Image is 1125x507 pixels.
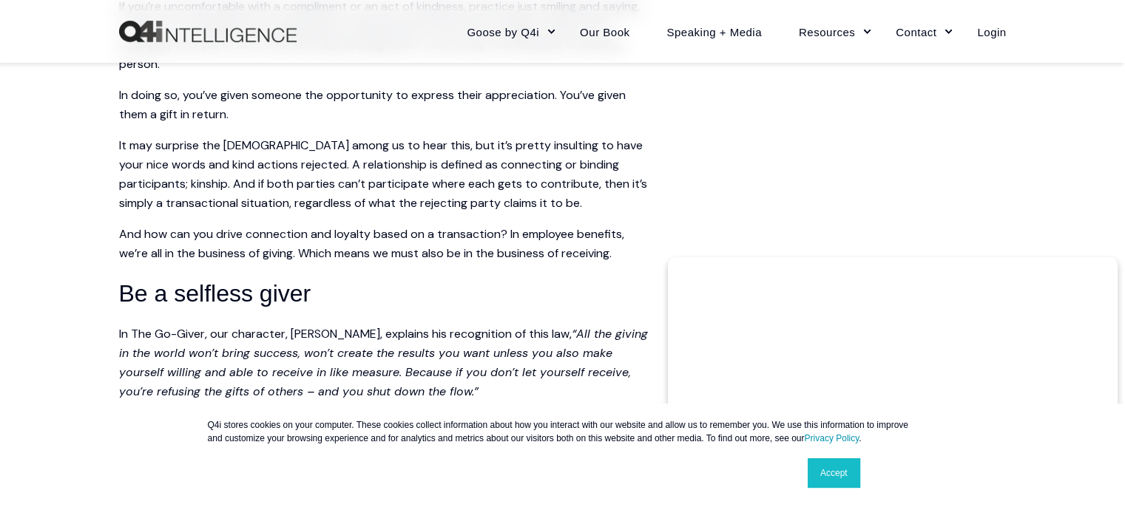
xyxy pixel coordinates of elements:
em: “All the giving in the world won’t bring success, won’t create the results you want unless you al... [119,326,648,399]
h3: Be a selfless giver [119,275,652,313]
a: Privacy Policy [804,433,859,443]
p: In doing so, you’ve given someone the opportunity to express their appreciation. You’ve given the... [119,86,652,124]
iframe: Popup CTA [668,257,1118,500]
p: Q4i stores cookies on your computer. These cookies collect information about how you interact wit... [208,418,918,445]
img: Q4intelligence, LLC logo [119,21,297,43]
a: Accept [808,458,860,488]
p: It may surprise the [DEMOGRAPHIC_DATA] among us to hear this, but it’s pretty insulting to have y... [119,136,652,213]
p: In The Go-Giver, our character, [PERSON_NAME], explains his recognition of this law, [119,324,652,401]
a: Back to Home [119,21,297,43]
p: And how can you drive connection and loyalty based on a transaction? In employee benefits, we’re ... [119,225,652,263]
